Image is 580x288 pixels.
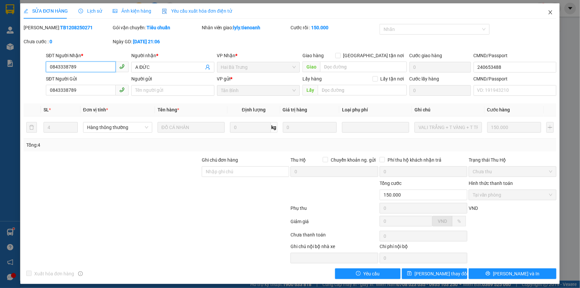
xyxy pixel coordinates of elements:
b: [DATE] 21:06 [133,39,160,44]
button: plus [546,122,554,133]
span: printer [486,271,490,276]
input: Dọc đường [320,62,407,72]
div: Trạng thái Thu Hộ [469,156,556,164]
span: Đơn vị tính [83,107,108,112]
span: Tại văn phòng [473,190,552,200]
span: VND [438,218,447,224]
input: Cước giao hàng [409,62,471,72]
b: Tiêu chuẩn [147,25,170,30]
span: Định lượng [242,107,266,112]
span: user-add [205,65,210,70]
span: [PERSON_NAME] thay đổi [414,270,468,277]
span: clock-circle [78,9,83,13]
b: lyly.tienoanh [233,25,261,30]
span: Giao [302,62,320,72]
div: Cước rồi : [290,24,378,31]
div: Tổng: 4 [26,141,224,149]
span: Hai Bà Trưng [221,62,296,72]
button: printer[PERSON_NAME] và In [469,268,556,279]
span: Hàng thông thường [87,122,148,132]
span: Phí thu hộ khách nhận trả [385,156,444,164]
span: % [457,218,461,224]
button: exclamation-circleYêu cầu [335,268,401,279]
b: 0 [50,39,52,44]
input: VD: Bàn, Ghế [158,122,225,133]
span: Lịch sử [78,8,102,14]
div: SĐT Người Gửi [46,75,129,82]
button: save[PERSON_NAME] thay đổi [402,268,467,279]
div: Người gửi [131,75,214,82]
div: Chi phí nội bộ [380,243,467,253]
input: 0 [283,122,337,133]
span: save [407,271,412,276]
label: Hình thức thanh toán [469,181,513,186]
span: VP Nhận [217,53,236,58]
label: Cước lấy hàng [409,76,439,81]
button: delete [26,122,37,133]
div: Ghi chú nội bộ nhà xe [290,243,378,253]
span: exclamation-circle [356,271,361,276]
span: phone [119,64,125,69]
div: CMND/Passport [474,75,556,82]
div: Nhân viên giao: [202,24,290,31]
span: SL [44,107,49,112]
span: Chưa thu [473,167,552,177]
span: [GEOGRAPHIC_DATA] tận nơi [341,52,407,59]
input: 0 [487,122,541,133]
span: VND [469,206,478,211]
span: kg [271,122,278,133]
input: Cước lấy hàng [409,85,471,96]
input: Ghi chú đơn hàng [202,166,290,177]
span: Yêu cầu xuất hóa đơn điện tử [162,8,232,14]
span: Tân Bình [221,85,296,95]
div: Chưa cước : [24,38,111,45]
div: Gói vận chuyển: [113,24,200,31]
div: Ngày GD: [113,38,200,45]
span: Thu Hộ [290,157,306,163]
span: Lấy [302,85,318,95]
label: Cước giao hàng [409,53,442,58]
div: Phụ thu [290,205,379,216]
span: Cước hàng [487,107,510,112]
span: info-circle [78,271,83,276]
span: Tổng cước [380,181,402,186]
b: 150.000 [311,25,328,30]
span: Lấy tận nơi [378,75,407,82]
div: Giảm giá [290,218,379,229]
span: [PERSON_NAME] và In [493,270,539,277]
img: icon [162,9,167,14]
div: CMND/Passport [474,52,556,59]
div: VP gửi [217,75,300,82]
div: [PERSON_NAME]: [24,24,111,31]
span: close [548,10,553,15]
span: Yêu cầu [363,270,380,277]
input: Dọc đường [318,85,407,95]
span: SỬA ĐƠN HÀNG [24,8,68,14]
th: Ghi chú [412,103,484,116]
span: phone [119,87,125,92]
div: Chưa thanh toán [290,231,379,243]
div: SĐT Người Nhận [46,52,129,59]
span: Ảnh kiện hàng [113,8,151,14]
span: Xuất hóa đơn hàng [32,270,77,277]
button: Close [541,3,560,22]
b: TB1208250271 [60,25,93,30]
div: Người nhận [131,52,214,59]
span: Giá trị hàng [283,107,307,112]
span: picture [113,9,117,13]
th: Loại phụ phí [339,103,412,116]
input: Ghi Chú [414,122,482,133]
label: Ghi chú đơn hàng [202,157,238,163]
span: Chuyển khoản ng. gửi [328,156,378,164]
span: Lấy hàng [302,76,322,81]
span: Tên hàng [158,107,179,112]
span: edit [24,9,28,13]
span: Giao hàng [302,53,324,58]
